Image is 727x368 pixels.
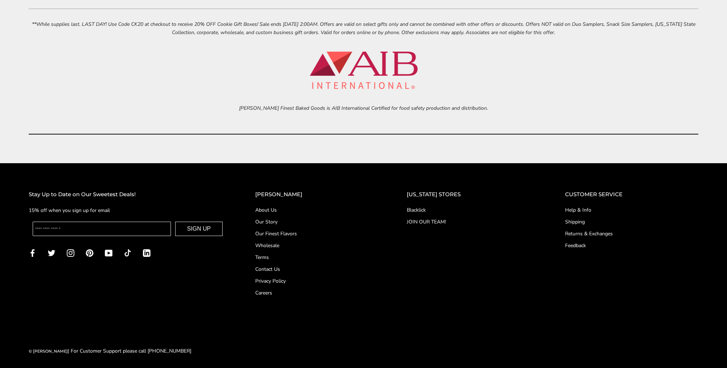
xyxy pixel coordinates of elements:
[143,249,150,257] a: LinkedIn
[255,289,378,297] a: Careers
[565,218,698,226] a: Shipping
[29,349,68,354] a: © [PERSON_NAME]
[255,265,378,273] a: Contact Us
[255,277,378,285] a: Privacy Policy
[407,190,536,199] h2: [US_STATE] STORES
[255,254,378,261] a: Terms
[255,218,378,226] a: Our Story
[565,190,698,199] h2: CUSTOMER SERVICE
[565,230,698,237] a: Returns & Exchanges
[67,249,74,257] a: Instagram
[29,190,227,199] h2: Stay Up to Date on Our Sweetest Deals!
[105,249,112,257] a: YouTube
[33,222,171,236] input: Enter your email
[255,242,378,249] a: Wholesale
[310,52,418,89] img: aib-logo.webp
[29,206,227,214] p: 15% off when you sign up for email
[86,249,93,257] a: Pinterest
[255,230,378,237] a: Our Finest Flavors
[255,190,378,199] h2: [PERSON_NAME]
[239,105,488,112] i: [PERSON_NAME] Finest Baked Goods is AIB International Certified for food safety production and di...
[565,242,698,249] a: Feedback
[407,218,536,226] a: JOIN OUR TEAM!
[48,249,55,257] a: Twitter
[565,206,698,214] a: Help & Info
[175,222,223,236] button: SIGN UP
[29,249,36,257] a: Facebook
[29,347,191,355] div: | For Customer Support please call [PHONE_NUMBER]
[32,21,695,36] i: **While supplies last. LAST DAY! Use Code CK20 at checkout to receive 20% OFF Cookie Gift Boxes! ...
[255,206,378,214] a: About Us
[124,249,131,257] a: TikTok
[407,206,536,214] a: Blacklick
